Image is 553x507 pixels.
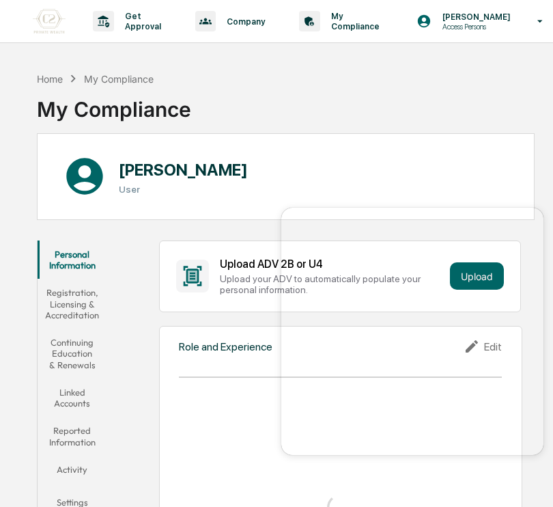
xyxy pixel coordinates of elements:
[38,456,107,489] button: Activity
[431,12,517,22] p: [PERSON_NAME]
[38,241,107,279] button: Personal Information
[37,73,63,85] div: Home
[431,22,517,31] p: Access Persons
[179,340,272,353] div: Role and Experience
[38,329,107,379] button: Continuing Education & Renewals
[38,417,107,456] button: Reported Information
[220,258,445,271] div: Upload ADV 2B or U4
[119,184,248,195] h3: User
[320,11,386,31] p: My Compliance
[38,279,107,329] button: Registration, Licensing & Accreditation
[114,11,168,31] p: Get Approval
[220,273,445,295] div: Upload your ADV to automatically populate your personal information.
[119,160,248,180] h1: [PERSON_NAME]
[509,462,546,499] iframe: Open customer support
[216,16,272,27] p: Company
[37,86,191,122] div: My Compliance
[38,379,107,417] button: Linked Accounts
[33,9,66,33] img: logo
[281,208,543,455] iframe: Customer support window
[84,73,154,85] div: My Compliance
